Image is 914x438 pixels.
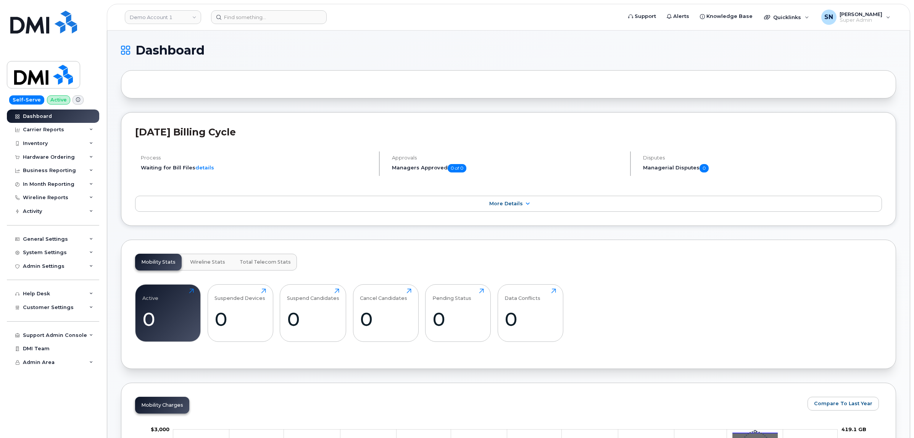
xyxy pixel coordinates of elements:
[432,288,484,337] a: Pending Status0
[432,308,484,330] div: 0
[214,308,266,330] div: 0
[287,288,339,301] div: Suspend Candidates
[360,308,411,330] div: 0
[814,400,872,407] span: Compare To Last Year
[448,164,466,172] span: 0 of 0
[287,288,339,337] a: Suspend Candidates0
[190,259,225,265] span: Wireline Stats
[214,288,265,301] div: Suspended Devices
[287,308,339,330] div: 0
[135,45,205,56] span: Dashboard
[505,308,556,330] div: 0
[643,164,882,172] h5: Managerial Disputes
[141,164,372,171] li: Waiting for Bill Files
[214,288,266,337] a: Suspended Devices0
[392,164,624,172] h5: Managers Approved
[135,126,882,138] h2: [DATE] Billing Cycle
[489,201,523,206] span: More Details
[360,288,411,337] a: Cancel Candidates0
[700,164,709,172] span: 0
[841,426,866,432] tspan: 419.1 GB
[142,308,194,330] div: 0
[505,288,556,337] a: Data Conflicts0
[142,288,158,301] div: Active
[151,426,169,432] g: $0
[505,288,540,301] div: Data Conflicts
[360,288,407,301] div: Cancel Candidates
[432,288,471,301] div: Pending Status
[643,155,882,161] h4: Disputes
[151,426,169,432] tspan: $3,000
[142,288,194,337] a: Active0
[240,259,291,265] span: Total Telecom Stats
[195,164,214,171] a: details
[141,155,372,161] h4: Process
[808,397,879,411] button: Compare To Last Year
[392,155,624,161] h4: Approvals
